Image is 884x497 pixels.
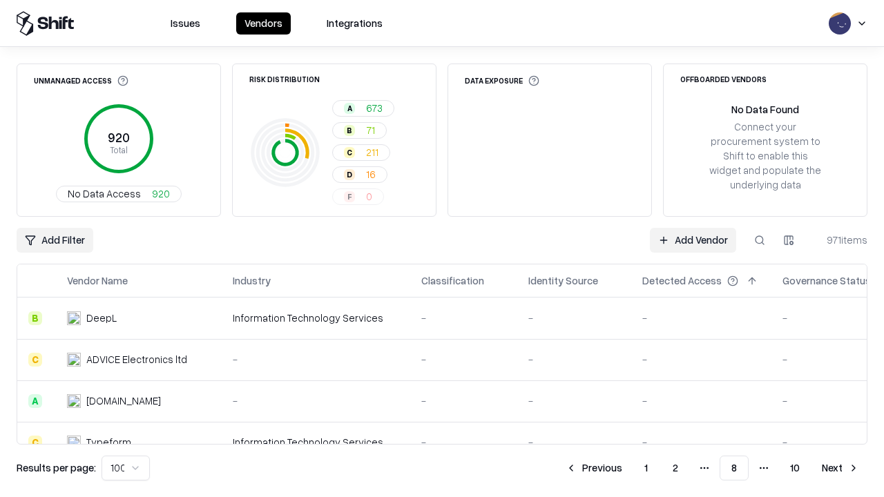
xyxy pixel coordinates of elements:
div: Identity Source [528,273,598,288]
div: B [344,125,355,136]
div: C [344,147,355,158]
button: No Data Access920 [56,186,182,202]
div: - [642,393,760,408]
div: - [233,393,399,408]
button: Next [814,456,867,480]
div: 971 items [812,233,867,247]
span: 71 [366,123,375,137]
div: Connect your procurement system to Shift to enable this widget and populate the underlying data [708,119,823,193]
div: Classification [421,273,484,288]
p: Results per page: [17,460,96,475]
div: Industry [233,273,271,288]
button: 10 [779,456,811,480]
tspan: Total [110,144,128,155]
div: [DOMAIN_NAME] [86,393,161,408]
div: Offboarded Vendors [680,75,767,83]
div: Detected Access [642,273,722,288]
span: 673 [366,101,383,115]
div: - [421,435,506,449]
div: A [28,394,42,408]
div: Data Exposure [465,75,539,86]
button: Issues [162,12,209,35]
div: Information Technology Services [233,435,399,449]
img: ADVICE Electronics ltd [67,353,81,367]
button: Integrations [318,12,391,35]
div: No Data Found [731,102,799,117]
div: - [528,393,620,408]
button: Vendors [236,12,291,35]
div: Information Technology Services [233,311,399,325]
div: - [528,435,620,449]
button: 1 [633,456,659,480]
span: 920 [152,186,170,201]
img: Typeform [67,436,81,449]
div: C [28,436,42,449]
div: - [421,311,506,325]
div: D [344,169,355,180]
div: - [642,311,760,325]
div: - [421,352,506,367]
div: Vendor Name [67,273,128,288]
div: - [642,352,760,367]
img: cybersafe.co.il [67,394,81,408]
button: B71 [332,122,387,139]
a: Add Vendor [650,228,736,253]
button: 2 [662,456,689,480]
tspan: 920 [108,130,130,145]
div: - [421,393,506,408]
div: - [642,435,760,449]
img: DeepL [67,311,81,325]
div: - [528,311,620,325]
button: D16 [332,166,387,183]
div: DeepL [86,311,117,325]
button: C211 [332,144,390,161]
div: Governance Status [782,273,871,288]
div: A [344,103,355,114]
div: Unmanaged Access [34,75,128,86]
div: ADVICE Electronics ltd [86,352,187,367]
span: 211 [366,145,378,159]
button: 8 [720,456,749,480]
button: Add Filter [17,228,93,253]
span: No Data Access [68,186,141,201]
div: - [233,352,399,367]
div: - [528,352,620,367]
nav: pagination [557,456,867,480]
div: Risk Distribution [249,75,320,83]
div: B [28,311,42,325]
button: Previous [557,456,631,480]
div: C [28,353,42,367]
div: Typeform [86,435,131,449]
button: A673 [332,100,394,117]
span: 16 [366,167,376,182]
